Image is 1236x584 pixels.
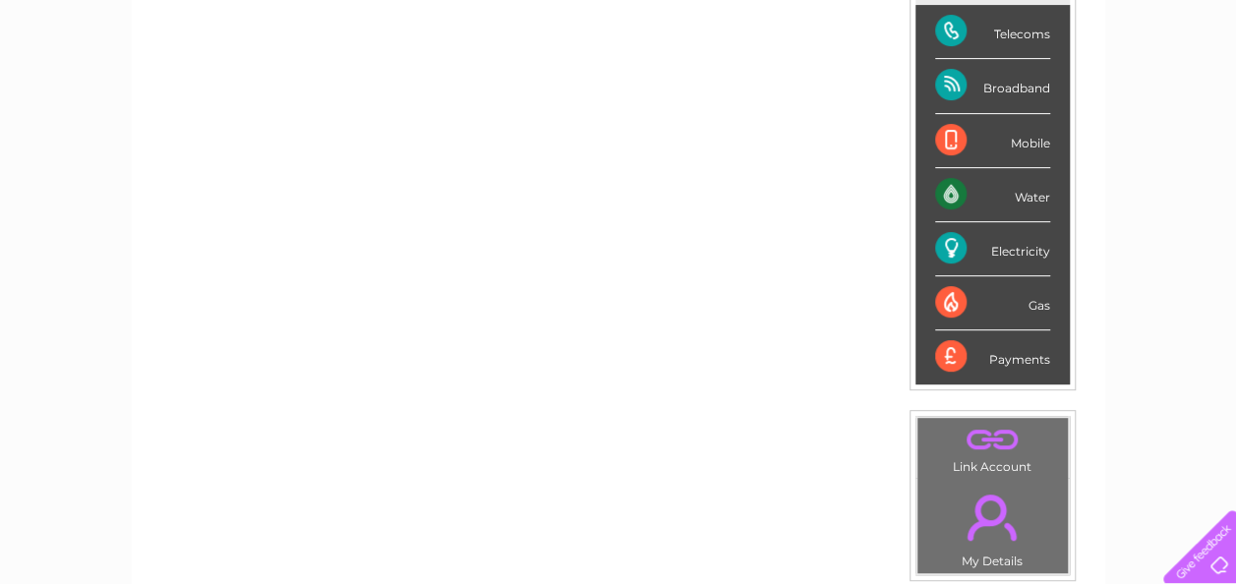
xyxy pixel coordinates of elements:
a: Blog [1065,84,1093,98]
a: Telecoms [994,84,1053,98]
a: Log out [1171,84,1217,98]
a: 0333 014 3131 [865,10,1001,34]
a: Energy [939,84,982,98]
img: logo.png [43,51,144,111]
div: Mobile [935,114,1050,168]
div: Clear Business is a trading name of Verastar Limited (registered in [GEOGRAPHIC_DATA] No. 3667643... [154,11,1084,95]
div: Electricity [935,222,1050,276]
div: Payments [935,330,1050,383]
a: Water [890,84,927,98]
div: Telecoms [935,5,1050,59]
td: Link Account [916,417,1069,479]
a: Contact [1105,84,1153,98]
div: Gas [935,276,1050,330]
div: Water [935,168,1050,222]
a: . [922,483,1063,552]
div: Broadband [935,59,1050,113]
td: My Details [916,478,1069,574]
a: . [922,423,1063,457]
